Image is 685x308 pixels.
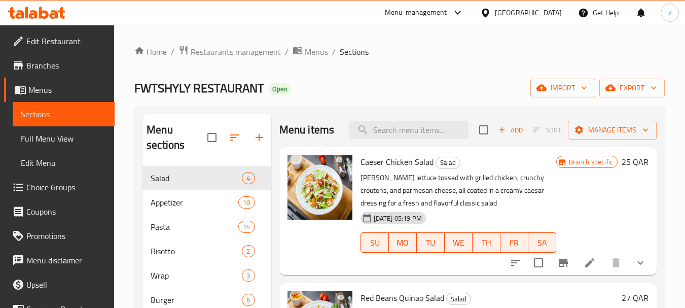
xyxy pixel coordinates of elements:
span: Edit Menu [21,157,106,169]
svg: Show Choices [634,257,646,269]
span: Pasta [151,221,238,233]
li: / [332,46,336,58]
span: export [607,82,657,94]
a: Edit menu item [584,257,596,269]
div: items [242,172,255,184]
span: WE [449,235,468,250]
span: Select section [473,119,494,141]
span: Menu disclaimer [26,254,106,266]
span: Branch specific [565,157,617,167]
nav: breadcrumb [134,45,665,58]
input: search [349,121,468,139]
p: [PERSON_NAME] lettuce tossed with grilled chicken, crunchy croutons, and parmesan cheese, all coa... [360,172,556,210]
div: Pasta14 [142,215,271,239]
span: Upsell [26,279,106,291]
span: 4 [242,174,254,183]
span: Manage items [576,124,648,136]
h2: Menu items [279,122,335,138]
div: Open [268,83,292,95]
div: Menu-management [385,7,447,19]
span: Select section first [527,122,568,138]
span: Sections [21,108,106,120]
h6: 27 QAR [622,291,648,305]
span: MO [393,235,413,250]
span: Sort sections [223,125,247,150]
a: Menu disclaimer [4,248,115,272]
button: MO [389,232,417,253]
a: Edit Restaurant [4,29,115,53]
span: Edit Restaurant [26,35,106,47]
span: Promotions [26,230,106,242]
div: items [242,294,255,306]
button: FR [500,232,528,253]
a: Home [134,46,167,58]
div: Risotto2 [142,239,271,263]
button: TU [417,232,445,253]
span: Salad [151,172,242,184]
div: items [242,245,255,257]
h2: Menu sections [147,122,207,153]
span: Open [268,85,292,93]
a: Sections [13,102,115,126]
button: export [599,79,665,97]
li: / [285,46,289,58]
div: Salad4 [142,166,271,190]
span: 6 [242,295,254,305]
div: Wrap3 [142,263,271,288]
a: Full Menu View [13,126,115,151]
span: Restaurants management [191,46,281,58]
button: Add [494,122,527,138]
button: SU [360,232,389,253]
span: SU [365,235,385,250]
h6: 25 QAR [622,155,648,169]
div: Salad [446,293,471,305]
span: Burger [151,294,242,306]
button: sort-choices [503,251,528,275]
div: Appetizer10 [142,190,271,215]
span: import [538,82,587,94]
div: Salad [436,157,460,169]
span: Salad [436,157,460,168]
span: Wrap [151,269,242,282]
button: WE [445,232,473,253]
li: / [171,46,174,58]
span: 10 [239,198,254,208]
span: Red Beans Quinao Salad [360,290,444,305]
span: z [668,7,671,18]
span: FWTSHYLY RESTAURANT [134,77,264,99]
span: Add item [494,122,527,138]
span: 14 [239,222,254,232]
div: items [238,196,255,209]
span: TU [421,235,441,250]
div: items [238,221,255,233]
a: Choice Groups [4,175,115,199]
span: Add [497,124,524,136]
img: Caeser Chicken Salad [287,155,352,220]
span: Menus [28,84,106,96]
span: Coupons [26,206,106,218]
span: Branches [26,59,106,72]
a: Restaurants management [178,45,281,58]
a: Menus [4,78,115,102]
span: [DATE] 05:19 PM [370,214,426,223]
span: Select to update [528,252,549,273]
span: Risotto [151,245,242,257]
div: [GEOGRAPHIC_DATA] [495,7,562,18]
button: import [530,79,595,97]
a: Promotions [4,224,115,248]
span: 3 [242,271,254,281]
span: Appetizer [151,196,238,209]
a: Coupons [4,199,115,224]
span: Choice Groups [26,181,106,193]
span: Caeser Chicken Salad [360,154,434,169]
button: Manage items [568,121,657,140]
button: SA [528,232,556,253]
span: FR [504,235,524,250]
span: TH [477,235,496,250]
